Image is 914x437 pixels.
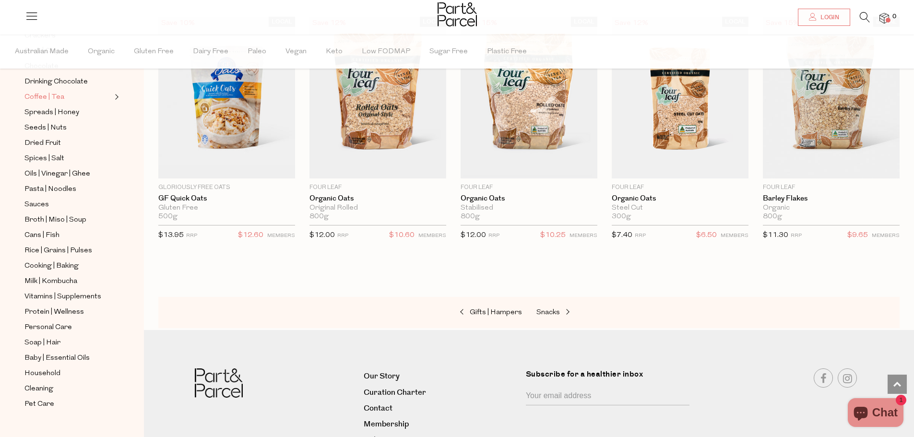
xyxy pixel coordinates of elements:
span: Cans | Fish [24,230,59,241]
span: 800g [461,213,480,221]
a: Cleaning [24,383,112,395]
span: Household [24,368,60,379]
a: Vitamins | Supplements [24,291,112,303]
span: 800g [763,213,782,221]
span: Coffee | Tea [24,92,64,103]
a: Organic Oats [309,194,446,203]
a: Contact [364,402,519,415]
span: Organic [88,35,115,69]
a: Organic Oats [612,194,748,203]
span: Keto [326,35,343,69]
a: Drinking Chocolate [24,76,112,88]
span: Broth | Miso | Soup [24,214,86,226]
img: GF Quick Oats [158,17,295,178]
span: $12.00 [461,232,486,239]
a: Cans | Fish [24,229,112,241]
span: Gifts | Hampers [470,309,522,316]
span: 300g [612,213,631,221]
small: RRP [635,233,646,238]
span: Login [818,13,839,22]
a: Milk | Kombucha [24,275,112,287]
small: RRP [337,233,348,238]
a: Spices | Salt [24,153,112,165]
a: Curation Charter [364,386,519,399]
img: Barley Flakes [763,17,900,178]
span: Sugar Free [429,35,468,69]
span: Milk | Kombucha [24,276,77,287]
span: Oils | Vinegar | Ghee [24,168,90,180]
input: Your email address [526,387,689,405]
span: Snacks [536,309,560,316]
small: MEMBERS [872,233,900,238]
a: Pet Care [24,398,112,410]
span: Vegan [285,35,307,69]
a: Rice | Grains | Pulses [24,245,112,257]
span: $10.25 [540,229,566,242]
span: $13.95 [158,232,184,239]
div: Original Rolled [309,204,446,213]
button: Expand/Collapse Coffee | Tea [112,91,119,103]
img: Part&Parcel [438,2,477,26]
p: Four Leaf [763,183,900,192]
a: Sauces [24,199,112,211]
span: Drinking Chocolate [24,76,88,88]
span: 0 [890,12,899,21]
small: RRP [791,233,802,238]
span: Plastic Free [487,35,527,69]
small: RRP [186,233,197,238]
span: Cleaning [24,383,53,395]
a: Barley Flakes [763,194,900,203]
a: Pasta | Noodles [24,183,112,195]
a: Organic Oats [461,194,597,203]
span: 800g [309,213,329,221]
a: Seeds | Nuts [24,122,112,134]
span: $12.60 [238,229,263,242]
p: Gloriously Free Oats [158,183,295,192]
p: Four Leaf [309,183,446,192]
a: Soap | Hair [24,337,112,349]
a: Cooking | Baking [24,260,112,272]
a: Gifts | Hampers [426,307,522,319]
a: Coffee | Tea [24,91,112,103]
a: Oils | Vinegar | Ghee [24,168,112,180]
img: Organic Oats [612,17,748,178]
a: Spreads | Honey [24,106,112,118]
span: Sauces [24,199,49,211]
span: Spreads | Honey [24,107,79,118]
span: $7.40 [612,232,632,239]
span: $6.50 [696,229,717,242]
a: Login [798,9,850,26]
a: GF Quick Oats [158,194,295,203]
a: Household [24,367,112,379]
span: Dairy Free [193,35,228,69]
div: Organic [763,204,900,213]
img: Organic Oats [461,17,597,178]
span: Personal Care [24,322,72,333]
a: 0 [879,13,889,23]
a: Protein | Wellness [24,306,112,318]
span: Protein | Wellness [24,307,84,318]
span: $12.00 [309,232,335,239]
p: Four Leaf [612,183,748,192]
div: Steel Cut [612,204,748,213]
span: Dried Fruit [24,138,61,149]
label: Subscribe for a healthier inbox [526,368,695,387]
span: Spices | Salt [24,153,64,165]
span: Low FODMAP [362,35,410,69]
a: Snacks [536,307,632,319]
div: Stabilised [461,204,597,213]
small: RRP [488,233,499,238]
small: MEMBERS [418,233,446,238]
a: Our Story [364,370,519,383]
div: Gluten Free [158,204,295,213]
span: 500g [158,213,178,221]
small: MEMBERS [721,233,748,238]
span: Vitamins | Supplements [24,291,101,303]
span: $10.60 [389,229,415,242]
span: Paleo [248,35,266,69]
small: MEMBERS [570,233,597,238]
span: $11.30 [763,232,788,239]
a: Dried Fruit [24,137,112,149]
span: $9.65 [847,229,868,242]
span: Baby | Essential Oils [24,353,90,364]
